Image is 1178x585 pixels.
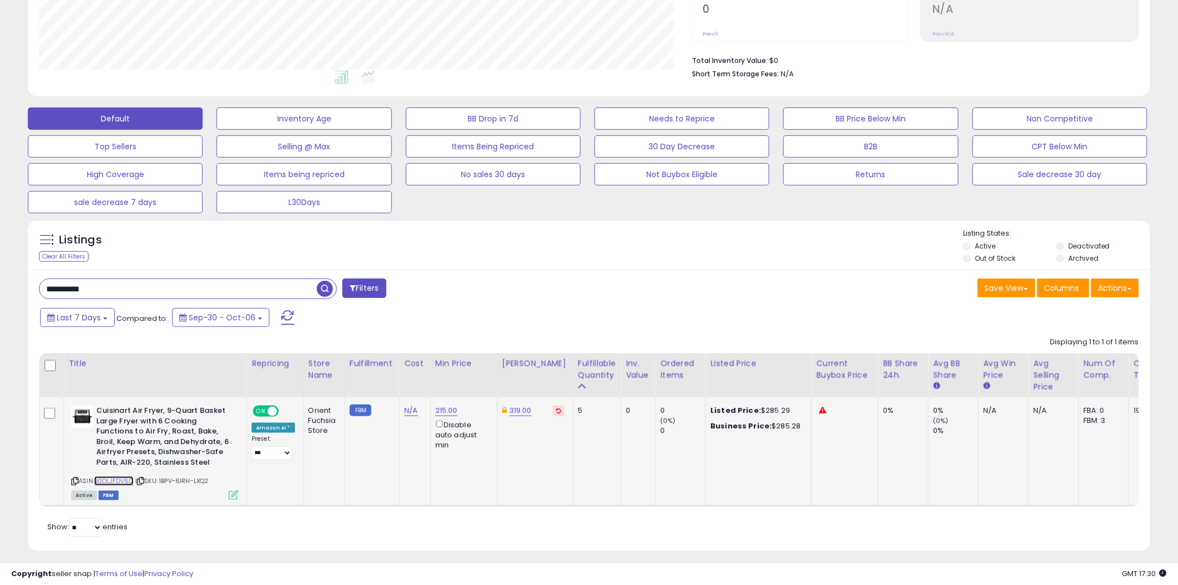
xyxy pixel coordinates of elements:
[252,358,299,369] div: Repricing
[973,135,1147,158] button: CPT Below Min
[404,405,418,416] a: N/A
[68,358,242,369] div: Title
[595,163,769,186] button: Not Buybox Eligible
[254,407,268,416] span: ON
[983,358,1024,381] div: Avg Win Price
[252,423,295,433] div: Amazon AI *
[626,358,651,381] div: Inv. value
[406,135,581,158] button: Items Being Repriced
[57,312,101,323] span: Last 7 Days
[71,406,94,428] img: 31RZEURXtTL._SL40_.jpg
[660,426,705,436] div: 0
[1033,358,1074,393] div: Avg Selling Price
[933,416,949,425] small: (0%)
[703,31,718,37] small: Prev: 0
[710,421,803,431] div: $285.28
[783,135,958,158] button: B2B
[710,358,807,369] div: Listed Price
[94,476,134,486] a: B0DLJFDV6D
[1044,282,1079,294] span: Columns
[692,56,768,65] b: Total Inventory Value:
[189,312,256,323] span: Sep-30 - Oct-06
[116,313,168,324] span: Compared to:
[1122,568,1167,579] span: 2025-10-14 17:30 GMT
[975,253,1016,263] label: Out of Stock
[308,406,336,436] div: Orient Fuchsia Store
[28,135,203,158] button: Top Sellers
[983,406,1020,416] div: N/A
[1091,279,1139,298] button: Actions
[692,69,779,79] b: Short Term Storage Fees:
[978,279,1035,298] button: Save View
[660,416,676,425] small: (0%)
[595,135,769,158] button: 30 Day Decrease
[217,108,391,130] button: Inventory Age
[1068,253,1098,263] label: Archived
[435,358,493,369] div: Min Price
[144,568,193,579] a: Privacy Policy
[40,308,115,327] button: Last 7 Days
[28,108,203,130] button: Default
[71,491,97,500] span: All listings currently available for purchase on Amazon
[692,53,1131,66] li: $0
[883,358,924,381] div: BB Share 24h.
[783,108,958,130] button: BB Price Below Min
[217,163,391,186] button: Items being repriced
[135,476,209,485] span: | SKU: 1BPV-6IRH-LXQ2
[406,108,581,130] button: BB Drop in 7d
[781,69,794,79] span: N/A
[1083,416,1120,426] div: FBM: 3
[578,406,612,416] div: 5
[95,568,143,579] a: Terms of Use
[509,405,532,416] a: 319.00
[933,406,978,416] div: 0%
[933,426,978,436] div: 0%
[1068,241,1110,251] label: Deactivated
[47,521,127,532] span: Show: entries
[435,405,458,416] a: 215.00
[783,163,958,186] button: Returns
[435,418,489,450] div: Disable auto adjust min
[975,241,996,251] label: Active
[1051,337,1139,348] div: Displaying 1 to 1 of 1 items
[578,358,616,381] div: Fulfillable Quantity
[1083,358,1124,381] div: Num of Comp.
[973,163,1147,186] button: Sale decrease 30 day
[502,358,568,369] div: [PERSON_NAME]
[710,406,803,416] div: $285.29
[28,163,203,186] button: High Coverage
[350,358,395,369] div: Fulfillment
[660,358,701,381] div: Ordered Items
[710,405,761,416] b: Listed Price:
[816,358,873,381] div: Current Buybox Price
[11,568,52,579] strong: Copyright
[350,404,371,416] small: FBM
[660,406,705,416] div: 0
[883,406,920,416] div: 0%
[932,31,954,37] small: Prev: N/A
[703,3,909,18] h2: 0
[973,108,1147,130] button: Non Competitive
[406,163,581,186] button: No sales 30 days
[932,3,1138,18] h2: N/A
[1033,406,1070,416] div: N/A
[626,406,647,416] div: 0
[983,381,990,391] small: Avg Win Price.
[39,251,89,262] div: Clear All Filters
[308,358,340,381] div: Store Name
[277,407,295,416] span: OFF
[595,108,769,130] button: Needs to Reprice
[404,358,426,369] div: Cost
[28,191,203,213] button: sale decrease 7 days
[172,308,269,327] button: Sep-30 - Oct-06
[710,421,772,431] b: Business Price:
[252,435,295,460] div: Preset:
[1037,279,1089,298] button: Columns
[11,569,193,579] div: seller snap | |
[99,491,119,500] span: FBM
[342,279,386,298] button: Filters
[1083,406,1120,416] div: FBA: 0
[933,381,940,391] small: Avg BB Share.
[71,406,238,499] div: ASIN:
[217,191,391,213] button: L30Days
